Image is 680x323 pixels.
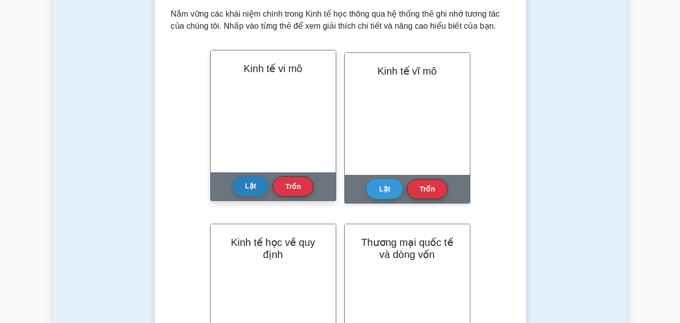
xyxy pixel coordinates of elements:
[378,66,437,77] font: Kinh tế vĩ mô
[232,176,269,196] button: Lật
[273,176,314,197] button: Trốn
[366,179,403,199] button: Lật
[243,63,302,74] font: Kinh tế vi mô
[231,237,315,260] font: Kinh tế học về quy định
[245,182,256,190] font: Lật
[361,237,453,260] font: Thương mại quốc tế và dòng vốn
[419,185,435,193] font: Trốn
[407,179,448,199] button: Trốn
[379,185,390,193] font: Lật
[171,10,500,30] font: Nắm vững các khái niệm chính trong Kinh tế học thông qua hệ thống thẻ ghi nhớ tương tác của chúng...
[285,182,301,190] font: Trốn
